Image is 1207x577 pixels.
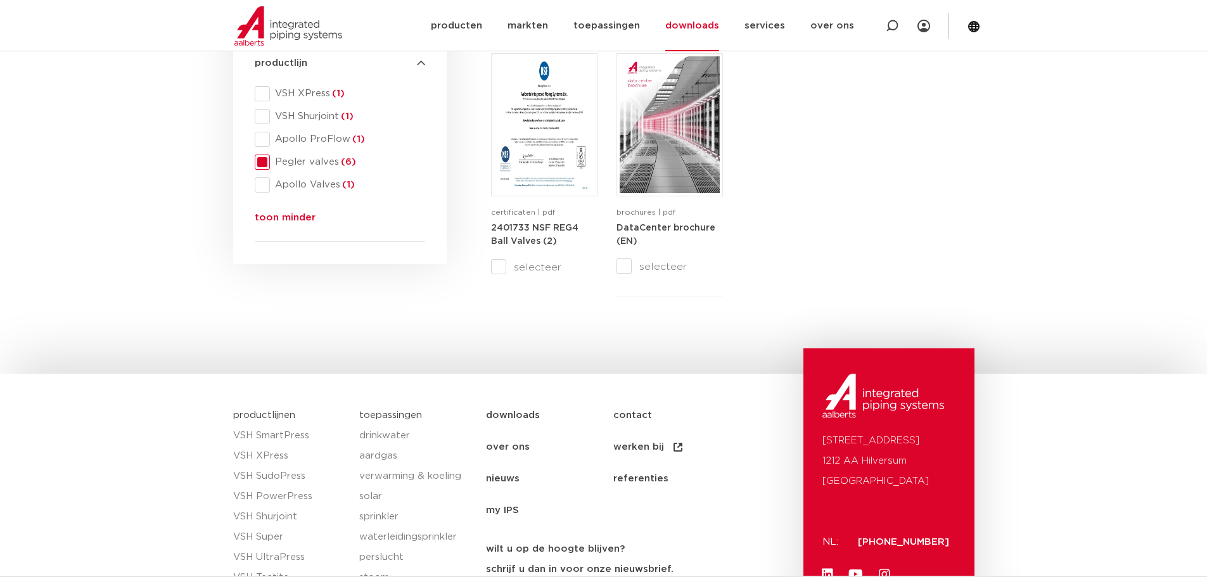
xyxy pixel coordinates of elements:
[339,111,354,121] span: (1)
[491,208,555,216] span: certificaten | pdf
[233,446,347,466] a: VSH XPress
[491,224,578,246] strong: 2401733 NSF REG4 Ball Valves (2)
[616,223,715,246] a: DataCenter brochure (EN)
[233,466,347,486] a: VSH SudoPress
[255,56,425,71] h4: productlijn
[486,431,613,463] a: over ons
[330,89,345,98] span: (1)
[233,410,295,420] a: productlijnen
[822,532,843,552] p: NL:
[491,223,578,246] a: 2401733 NSF REG4 Ball Valves (2)
[233,507,347,527] a: VSH Shurjoint
[616,208,675,216] span: brochures | pdf
[486,564,674,574] strong: schrijf u dan in voor onze nieuwsbrief.
[359,426,473,446] a: drinkwater
[255,177,425,193] div: Apollo Valves(1)
[359,547,473,567] a: perslucht
[233,426,347,446] a: VSH SmartPress
[233,527,347,547] a: VSH Super
[233,547,347,567] a: VSH UltraPress
[255,132,425,147] div: Apollo ProFlow(1)
[270,179,425,191] span: Apollo Valves
[359,507,473,527] a: sprinkler
[270,87,425,100] span: VSH XPress
[486,400,797,526] nav: Menu
[491,260,597,275] label: selecteer
[270,110,425,123] span: VSH Shurjoint
[613,400,741,431] a: contact
[486,463,613,495] a: nieuws
[359,527,473,547] a: waterleidingsprinkler
[620,56,720,193] img: DataCenter_A4Brochure-5011610-2025_1.0_Pegler-UK-pdf.jpg
[486,495,613,526] a: my IPS
[270,156,425,168] span: Pegler valves
[359,486,473,507] a: solar
[350,134,365,144] span: (1)
[255,155,425,170] div: Pegler valves(6)
[486,544,625,554] strong: wilt u op de hoogte blijven?
[339,157,356,167] span: (6)
[494,56,594,193] img: 2401733_NSF_REG4_Ball_Valves-1-pdf.jpg
[255,109,425,124] div: VSH Shurjoint(1)
[270,133,425,146] span: Apollo ProFlow
[613,431,741,463] a: werken bij
[233,486,347,507] a: VSH PowerPress
[359,446,473,466] a: aardgas
[255,86,425,101] div: VSH XPress(1)
[858,537,949,547] a: [PHONE_NUMBER]
[613,463,741,495] a: referenties
[616,224,715,246] strong: DataCenter brochure (EN)
[359,410,422,420] a: toepassingen
[822,431,955,491] p: [STREET_ADDRESS] 1212 AA Hilversum [GEOGRAPHIC_DATA]
[255,210,316,231] button: toon minder
[616,259,723,274] label: selecteer
[340,180,355,189] span: (1)
[359,466,473,486] a: verwarming & koeling
[486,400,613,431] a: downloads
